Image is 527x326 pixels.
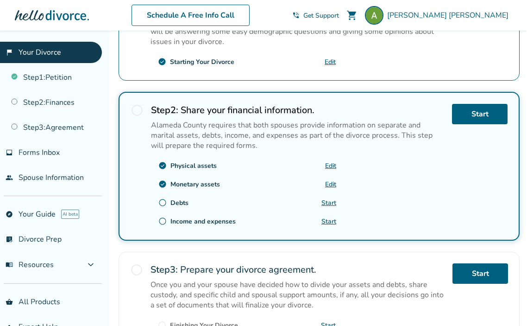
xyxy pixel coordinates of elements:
span: inbox [6,149,13,156]
a: Edit [325,161,336,170]
img: Allison Bruley [365,6,383,25]
span: Forms Inbox [19,147,60,158]
span: check_circle [158,161,167,170]
span: check_circle [158,58,166,66]
h2: Share your financial information. [151,104,445,116]
span: flag_2 [6,49,13,56]
p: Alameda County requires that both spouses provide information on separate and marital assets, deb... [151,120,445,151]
h2: Prepare your divorce agreement. [151,263,445,276]
span: explore [6,211,13,218]
span: phone_in_talk [292,12,300,19]
span: expand_more [85,259,96,270]
span: check_circle [158,180,167,188]
span: menu_book [6,261,13,268]
span: shopping_cart [346,10,358,21]
a: phone_in_talkGet Support [292,11,339,20]
span: radio_button_unchecked [131,104,144,117]
a: Start [321,198,336,207]
div: Starting Your Divorce [170,58,234,66]
strong: Step 3 : [151,263,178,276]
span: shopping_basket [6,298,13,306]
a: Edit [325,58,336,66]
a: Start [321,217,336,226]
div: Monetary assets [170,180,220,189]
a: Start [452,263,508,284]
strong: Step 2 : [151,104,178,116]
a: Edit [325,180,336,189]
div: Physical assets [170,161,217,170]
iframe: Chat Widget [481,281,527,326]
span: list_alt_check [6,236,13,243]
span: [PERSON_NAME] [PERSON_NAME] [387,10,512,20]
div: Income and expenses [170,217,236,226]
span: radio_button_unchecked [158,217,167,225]
a: Start [452,104,508,124]
span: people [6,174,13,181]
p: Once you and your spouse have decided how to divide your assets and debts, share custody, and spe... [151,280,445,310]
span: radio_button_unchecked [130,263,143,276]
span: radio_button_unchecked [158,198,167,207]
span: Resources [6,260,54,270]
span: Get Support [303,11,339,20]
a: Schedule A Free Info Call [132,5,250,26]
div: Debts [170,198,188,207]
span: AI beta [61,210,79,219]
